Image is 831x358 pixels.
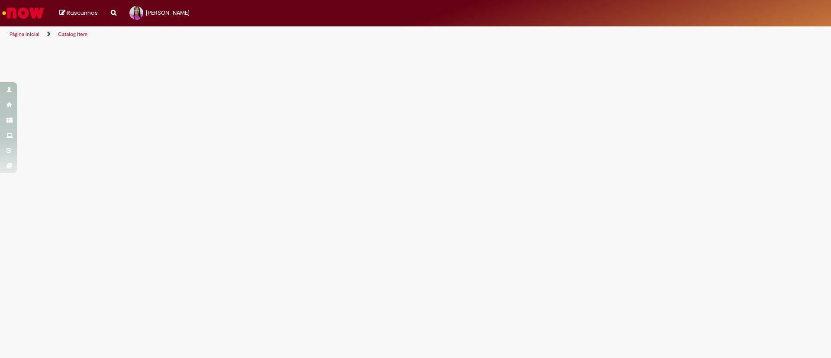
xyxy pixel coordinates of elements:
a: Página inicial [10,31,39,38]
ul: Trilhas de página [6,26,548,42]
a: Catalog Item [58,31,87,38]
span: [PERSON_NAME] [146,9,190,16]
img: ServiceNow [1,4,45,22]
span: Rascunhos [67,9,98,17]
a: Rascunhos [59,9,98,17]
